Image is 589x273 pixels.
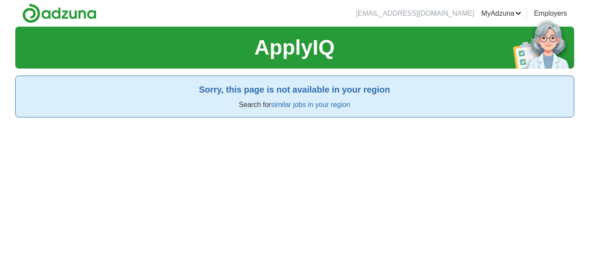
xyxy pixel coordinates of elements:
h2: Sorry, this page is not available in your region [23,83,567,96]
a: similar jobs in your region [271,101,350,108]
p: Search for [23,100,567,110]
a: MyAdzuna [481,8,521,19]
img: Adzuna logo [22,3,96,23]
a: Employers [534,8,567,19]
h1: ApplyIQ [254,32,334,63]
li: [EMAIL_ADDRESS][DOMAIN_NAME] [356,8,474,19]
